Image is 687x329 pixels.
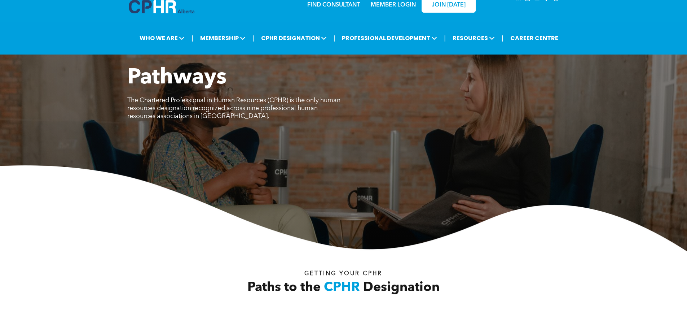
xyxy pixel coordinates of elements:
[324,281,360,294] span: CPHR
[191,31,193,46] li: |
[247,281,321,294] span: Paths to the
[259,31,329,45] span: CPHR DESIGNATION
[127,97,340,120] span: The Chartered Professional in Human Resources (CPHR) is the only human resources designation reco...
[371,2,416,8] a: MEMBER LOGIN
[444,31,446,46] li: |
[432,2,466,9] span: JOIN [DATE]
[508,31,560,45] a: CAREER CENTRE
[363,281,440,294] span: Designation
[198,31,248,45] span: MEMBERSHIP
[502,31,503,46] li: |
[334,31,335,46] li: |
[307,2,360,8] a: FIND CONSULTANT
[340,31,439,45] span: PROFESSIONAL DEVELOPMENT
[137,31,187,45] span: WHO WE ARE
[252,31,254,46] li: |
[304,271,382,277] span: Getting your Cphr
[127,67,226,89] span: Pathways
[450,31,497,45] span: RESOURCES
